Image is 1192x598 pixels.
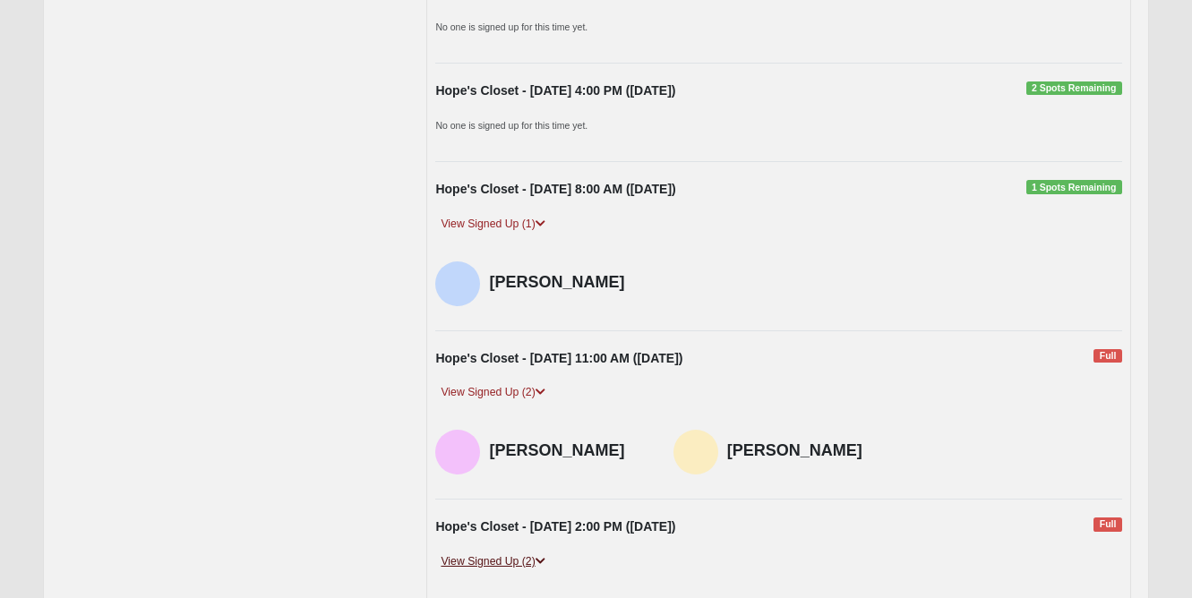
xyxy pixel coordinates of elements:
img: Michelle Pembroke [435,261,480,306]
a: View Signed Up (2) [435,552,550,571]
h4: [PERSON_NAME] [727,441,884,461]
span: 2 Spots Remaining [1026,81,1122,96]
img: Babby Valdes [435,430,480,474]
small: No one is signed up for this time yet. [435,120,587,131]
span: Full [1093,517,1121,532]
strong: Hope's Closet - [DATE] 8:00 AM ([DATE]) [435,182,675,196]
img: Brooke Hunter [673,430,718,474]
h4: [PERSON_NAME] [489,273,646,293]
h4: [PERSON_NAME] [489,441,646,461]
strong: Hope's Closet - [DATE] 4:00 PM ([DATE]) [435,83,675,98]
strong: Hope's Closet - [DATE] 2:00 PM ([DATE]) [435,519,675,534]
small: No one is signed up for this time yet. [435,21,587,32]
strong: Hope's Closet - [DATE] 11:00 AM ([DATE]) [435,351,682,365]
span: 1 Spots Remaining [1026,180,1122,194]
a: View Signed Up (2) [435,383,550,402]
a: View Signed Up (1) [435,215,550,234]
span: Full [1093,349,1121,363]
